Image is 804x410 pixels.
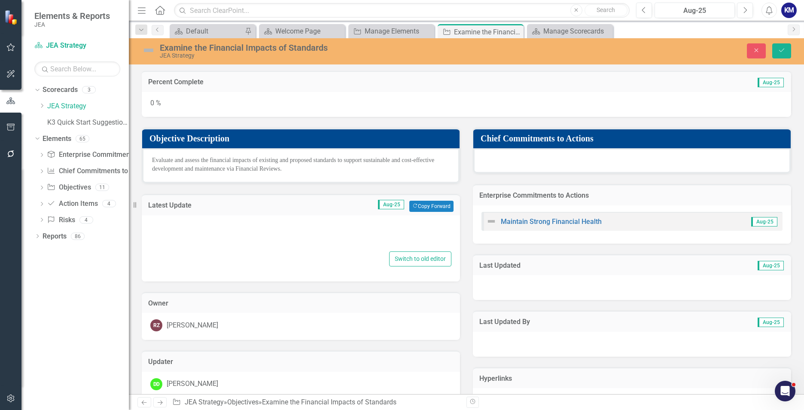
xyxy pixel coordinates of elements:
[47,101,129,111] a: JEA Strategy
[758,261,784,270] span: Aug-25
[479,192,785,199] h3: Enterprise Commitments to Actions
[479,262,664,269] h3: Last Updated
[479,318,679,326] h3: Last Updated By
[142,43,155,57] img: Not Defined
[150,319,162,331] div: RZ
[43,134,71,144] a: Elements
[758,78,784,87] span: Aug-25
[658,6,732,16] div: Aug-25
[775,381,795,401] iframe: Intercom live chat
[148,78,576,86] h3: Percent Complete
[174,3,630,18] input: Search ClearPoint...
[758,318,784,327] span: Aug-25
[655,3,735,18] button: Aug-25
[150,378,162,390] div: DD
[597,6,615,13] span: Search
[167,321,218,330] div: [PERSON_NAME]
[389,251,451,266] button: Switch to old editor
[47,118,129,128] a: K3 Quick Start Suggestions
[261,26,343,37] a: Welcome Page
[501,217,602,226] a: Maintain Strong Financial Health
[43,232,67,242] a: Reports
[82,86,96,94] div: 3
[262,398,396,406] div: Examine the Financial Impacts of Standards
[102,200,116,208] div: 4
[172,26,243,37] a: Default
[34,21,110,28] small: JEA
[378,200,404,209] span: Aug-25
[160,43,506,52] div: Examine the Financial Impacts of Standards
[152,157,434,172] span: Evaluate and assess the financial impacts of existing and proposed standards to support sustainab...
[43,85,78,95] a: Scorecards
[76,135,89,142] div: 65
[71,233,85,240] div: 86
[751,217,777,226] span: Aug-25
[479,375,785,382] h3: Hyperlinks
[149,134,455,143] h3: Objective Description
[79,216,93,223] div: 4
[481,134,786,143] h3: Chief Commitments to Actions
[365,26,432,37] div: Manage Elements
[47,150,168,160] a: Enterprise Commitments to Actions
[543,26,611,37] div: Manage Scorecards
[409,201,454,212] button: Copy Forward
[34,61,120,76] input: Search Below...
[529,26,611,37] a: Manage Scorecards
[350,26,432,37] a: Manage Elements
[95,184,109,191] div: 11
[227,398,259,406] a: Objectives
[47,166,152,176] a: Chief Commitments to Actions
[34,11,110,21] span: Elements & Reports
[185,398,224,406] a: JEA Strategy
[47,215,75,225] a: Risks
[585,4,627,16] button: Search
[186,26,243,37] div: Default
[4,9,19,25] img: ClearPoint Strategy
[148,358,454,366] h3: Updater
[142,92,791,117] div: 0 %
[34,41,120,51] a: JEA Strategy
[275,26,343,37] div: Welcome Page
[454,27,521,37] div: Examine the Financial Impacts of Standards
[47,199,97,209] a: Action Items
[160,52,506,59] div: JEA Strategy
[148,202,259,209] h3: Latest Update
[781,3,797,18] button: KM
[486,216,496,226] img: Not Defined
[167,379,218,389] div: [PERSON_NAME]
[172,398,460,407] div: » »
[148,300,454,307] h3: Owner
[47,183,91,193] a: Objectives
